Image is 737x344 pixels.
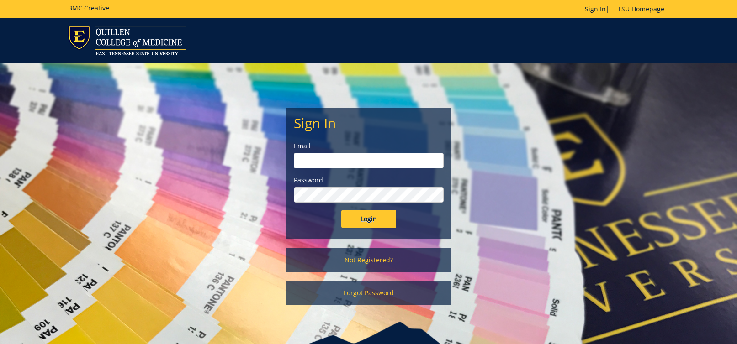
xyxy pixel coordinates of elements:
[68,5,109,11] h5: BMC Creative
[286,281,451,305] a: Forgot Password
[294,141,444,151] label: Email
[294,115,444,130] h2: Sign In
[585,5,669,14] p: |
[585,5,606,13] a: Sign In
[68,26,186,55] img: ETSU logo
[286,248,451,272] a: Not Registered?
[294,176,444,185] label: Password
[341,210,396,228] input: Login
[610,5,669,13] a: ETSU Homepage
